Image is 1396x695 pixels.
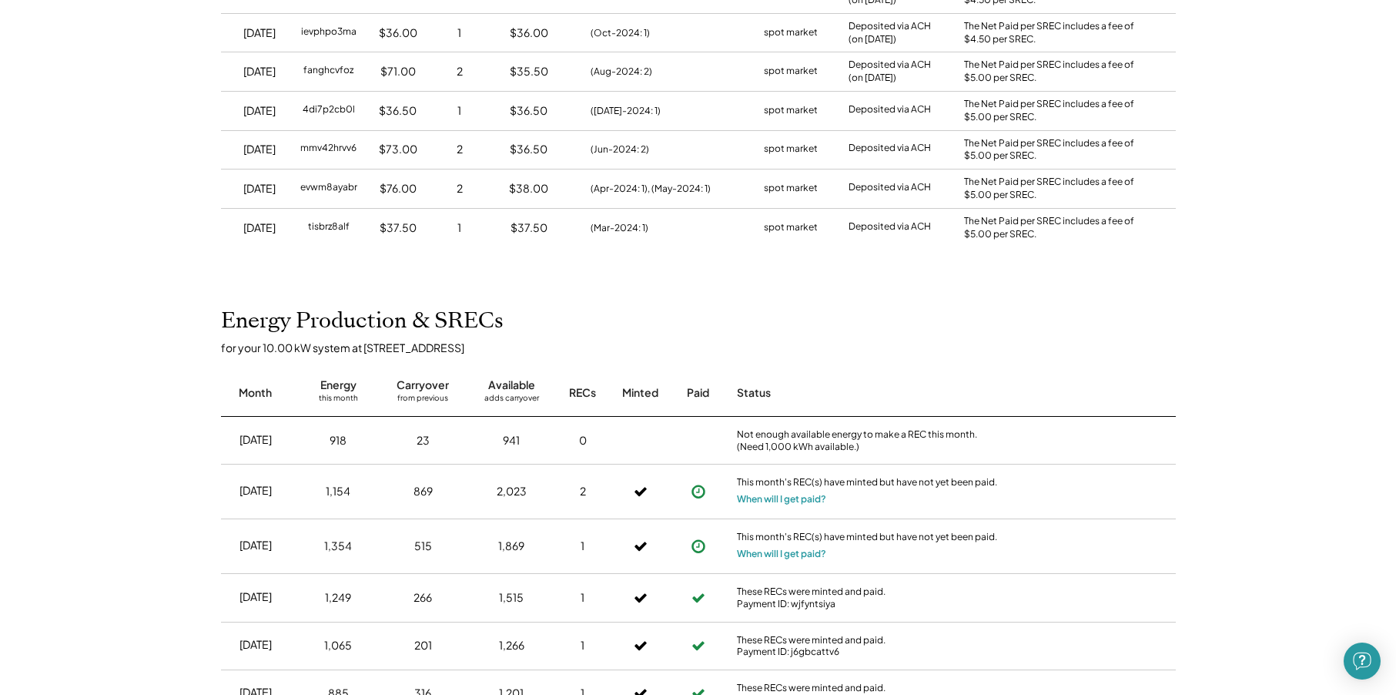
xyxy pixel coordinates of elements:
[849,220,931,236] div: Deposited via ACH
[414,638,432,653] div: 201
[417,433,430,448] div: 23
[239,483,272,499] div: [DATE]
[330,433,346,448] div: 918
[498,539,524,554] div: 1,869
[497,484,527,499] div: 2,023
[499,590,524,606] div: 1,515
[243,181,276,196] div: [DATE]
[457,181,463,196] div: 2
[457,103,461,119] div: 1
[413,484,433,499] div: 869
[591,104,661,118] div: ([DATE]-2024: 1)
[488,378,535,393] div: Available
[457,142,463,157] div: 2
[325,590,351,606] div: 1,249
[737,546,826,562] button: When will I get paid?
[849,20,931,46] div: Deposited via ACH (on [DATE])
[510,25,548,41] div: $36.00
[239,538,272,553] div: [DATE]
[300,181,357,196] div: evwm8ayabr
[379,142,417,157] div: $73.00
[221,341,1191,354] div: for your 10.00 kW system at [STREET_ADDRESS]
[499,638,524,653] div: 1,266
[380,64,416,79] div: $71.00
[324,638,352,653] div: 1,065
[737,586,999,609] div: These RECs were minted and paid. Payment ID: wjfyntsiya
[569,385,596,401] div: RECs
[687,480,710,503] button: Payment approved, but not yet initiated.
[319,393,358,408] div: this month
[511,220,547,236] div: $37.50
[243,103,276,119] div: [DATE]
[457,64,463,79] div: 2
[303,64,353,79] div: fanghcvfoz
[301,25,357,41] div: ievphpo3ma
[326,484,350,499] div: 1,154
[849,59,931,85] div: Deposited via ACH (on [DATE])
[964,59,1141,85] div: The Net Paid per SREC includes a fee of $5.00 per SREC.
[510,103,547,119] div: $36.50
[239,432,272,448] div: [DATE]
[687,535,710,558] button: Payment approved, but not yet initiated.
[764,142,818,157] div: spot market
[622,385,658,401] div: Minted
[737,385,999,401] div: Status
[964,215,1141,241] div: The Net Paid per SREC includes a fee of $5.00 per SREC.
[414,539,432,554] div: 515
[510,64,548,79] div: $35.50
[591,182,711,196] div: (Apr-2024: 1), (May-2024: 1)
[239,637,272,653] div: [DATE]
[503,433,520,448] div: 941
[591,221,648,235] div: (Mar-2024: 1)
[413,590,432,606] div: 266
[243,220,276,236] div: [DATE]
[964,20,1141,46] div: The Net Paid per SREC includes a fee of $4.50 per SREC.
[591,143,649,156] div: (Jun-2024: 2)
[324,539,352,554] div: 1,354
[510,142,547,157] div: $36.50
[243,25,276,41] div: [DATE]
[380,220,417,236] div: $37.50
[764,25,818,41] div: spot market
[580,484,586,499] div: 2
[397,393,448,408] div: from previous
[964,98,1141,124] div: The Net Paid per SREC includes a fee of $5.00 per SREC.
[737,531,999,546] div: This month's REC(s) have minted but have not yet been paid.
[737,476,999,492] div: This month's REC(s) have minted but have not yet been paid.
[581,638,584,653] div: 1
[1344,643,1381,680] div: Open Intercom Messenger
[457,220,461,236] div: 1
[300,142,357,157] div: mmv42hrvv6
[964,176,1141,202] div: The Net Paid per SREC includes a fee of $5.00 per SREC.
[764,181,818,196] div: spot market
[457,25,461,41] div: 1
[581,539,584,554] div: 1
[509,181,548,196] div: $38.00
[397,378,449,393] div: Carryover
[221,308,504,334] h2: Energy Production & SRECs
[243,64,276,79] div: [DATE]
[308,220,350,236] div: tisbrz8alf
[303,103,355,119] div: 4di7p2cb0l
[379,103,417,119] div: $36.50
[243,142,276,157] div: [DATE]
[484,393,539,408] div: adds carryover
[849,181,931,196] div: Deposited via ACH
[737,634,999,658] div: These RECs were minted and paid. Payment ID: j6gbcattv6
[687,385,709,401] div: Paid
[737,428,999,452] div: Not enough available energy to make a REC this month. (Need 1,000 kWh available.)
[320,378,357,393] div: Energy
[964,137,1141,163] div: The Net Paid per SREC includes a fee of $5.00 per SREC.
[379,25,417,41] div: $36.00
[764,220,818,236] div: spot market
[239,385,272,401] div: Month
[579,433,587,448] div: 0
[737,492,826,507] button: When will I get paid?
[581,590,584,606] div: 1
[849,103,931,119] div: Deposited via ACH
[591,65,652,79] div: (Aug-2024: 2)
[849,142,931,157] div: Deposited via ACH
[591,26,650,40] div: (Oct-2024: 1)
[764,103,818,119] div: spot market
[380,181,417,196] div: $76.00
